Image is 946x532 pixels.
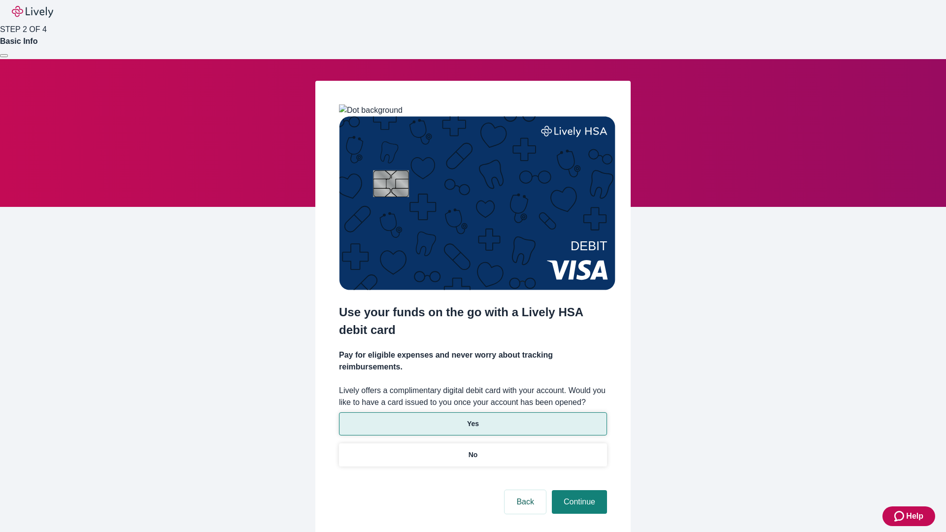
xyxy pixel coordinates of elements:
[882,506,935,526] button: Zendesk support iconHelp
[339,303,607,339] h2: Use your funds on the go with a Lively HSA debit card
[552,490,607,514] button: Continue
[894,510,906,522] svg: Zendesk support icon
[906,510,923,522] span: Help
[469,450,478,460] p: No
[339,385,607,408] label: Lively offers a complimentary digital debit card with your account. Would you like to have a card...
[467,419,479,429] p: Yes
[505,490,546,514] button: Back
[339,412,607,435] button: Yes
[12,6,53,18] img: Lively
[339,443,607,466] button: No
[339,349,607,373] h4: Pay for eligible expenses and never worry about tracking reimbursements.
[339,104,403,116] img: Dot background
[339,116,615,290] img: Debit card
